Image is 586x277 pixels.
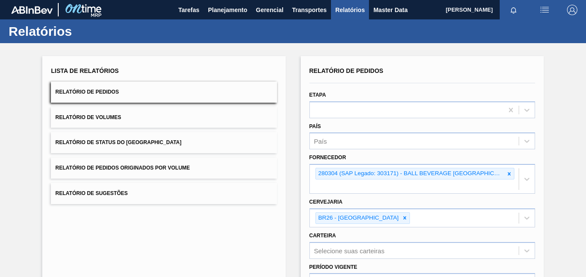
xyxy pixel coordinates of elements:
button: Relatório de Volumes [51,107,277,128]
label: País [309,123,321,129]
span: Relatório de Status do [GEOGRAPHIC_DATA] [55,139,181,145]
span: Tarefas [178,5,199,15]
label: Cervejaria [309,199,343,205]
span: Master Data [373,5,407,15]
span: Relatório de Volumes [55,114,121,120]
div: País [314,138,327,145]
button: Relatório de Pedidos [51,82,277,103]
div: Selecione suas carteiras [314,247,384,254]
button: Notificações [500,4,527,16]
span: Gerencial [256,5,284,15]
label: Carteira [309,233,336,239]
button: Relatório de Status do [GEOGRAPHIC_DATA] [51,132,277,153]
span: Relatório de Pedidos [55,89,119,95]
button: Relatório de Sugestões [51,183,277,204]
img: Logout [567,5,577,15]
span: Planejamento [208,5,247,15]
img: userActions [539,5,550,15]
h1: Relatórios [9,26,162,36]
span: Relatório de Pedidos [309,67,384,74]
div: 280304 (SAP Legado: 303171) - BALL BEVERAGE [GEOGRAPHIC_DATA] SA [316,168,504,179]
span: Transportes [292,5,327,15]
label: Período Vigente [309,264,357,270]
label: Etapa [309,92,326,98]
span: Lista de Relatórios [51,67,119,74]
button: Relatório de Pedidos Originados por Volume [51,157,277,179]
div: BR26 - [GEOGRAPHIC_DATA] [316,213,400,223]
img: TNhmsLtSVTkK8tSr43FrP2fwEKptu5GPRR3wAAAABJRU5ErkJggg== [11,6,53,14]
span: Relatório de Sugestões [55,190,128,196]
label: Fornecedor [309,154,346,161]
span: Relatórios [335,5,365,15]
span: Relatório de Pedidos Originados por Volume [55,165,190,171]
